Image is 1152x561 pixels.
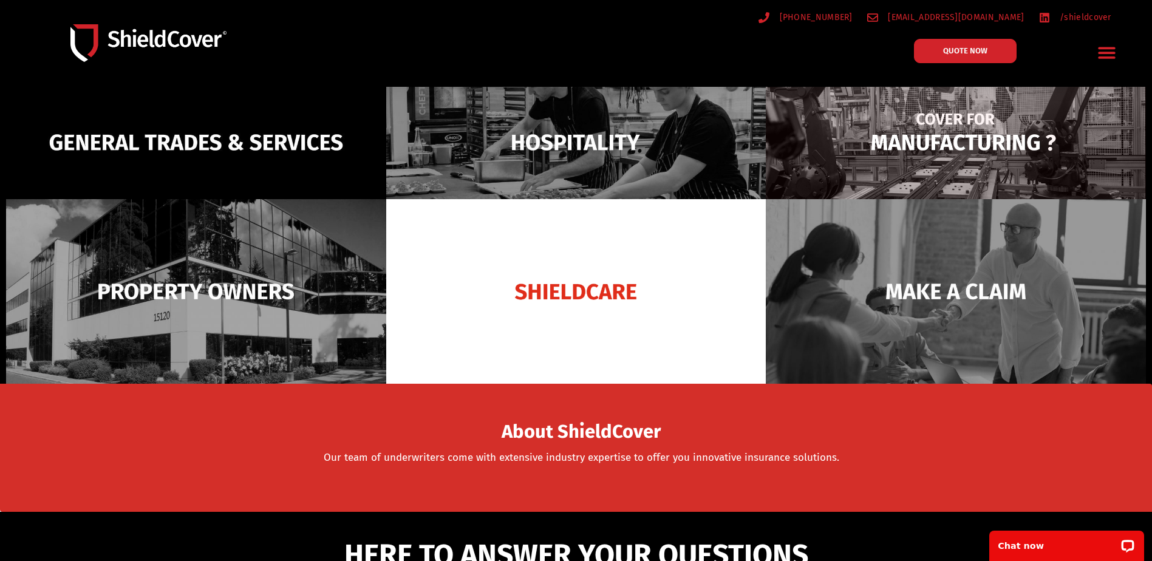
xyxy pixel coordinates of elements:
[1039,10,1111,25] a: /shieldcover
[502,424,661,440] span: About ShieldCover
[981,523,1152,561] iframe: LiveChat chat widget
[777,10,853,25] span: [PHONE_NUMBER]
[1092,38,1121,67] div: Menu Toggle
[324,451,839,464] a: Our team of underwriters come with extensive industry expertise to offer you innovative insurance...
[502,428,661,440] a: About ShieldCover
[943,47,987,55] span: QUOTE NOW
[70,24,227,63] img: Shield-Cover-Underwriting-Australia-logo-full
[758,10,853,25] a: [PHONE_NUMBER]
[1057,10,1111,25] span: /shieldcover
[885,10,1024,25] span: [EMAIL_ADDRESS][DOMAIN_NAME]
[867,10,1024,25] a: [EMAIL_ADDRESS][DOMAIN_NAME]
[914,39,1017,63] a: QUOTE NOW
